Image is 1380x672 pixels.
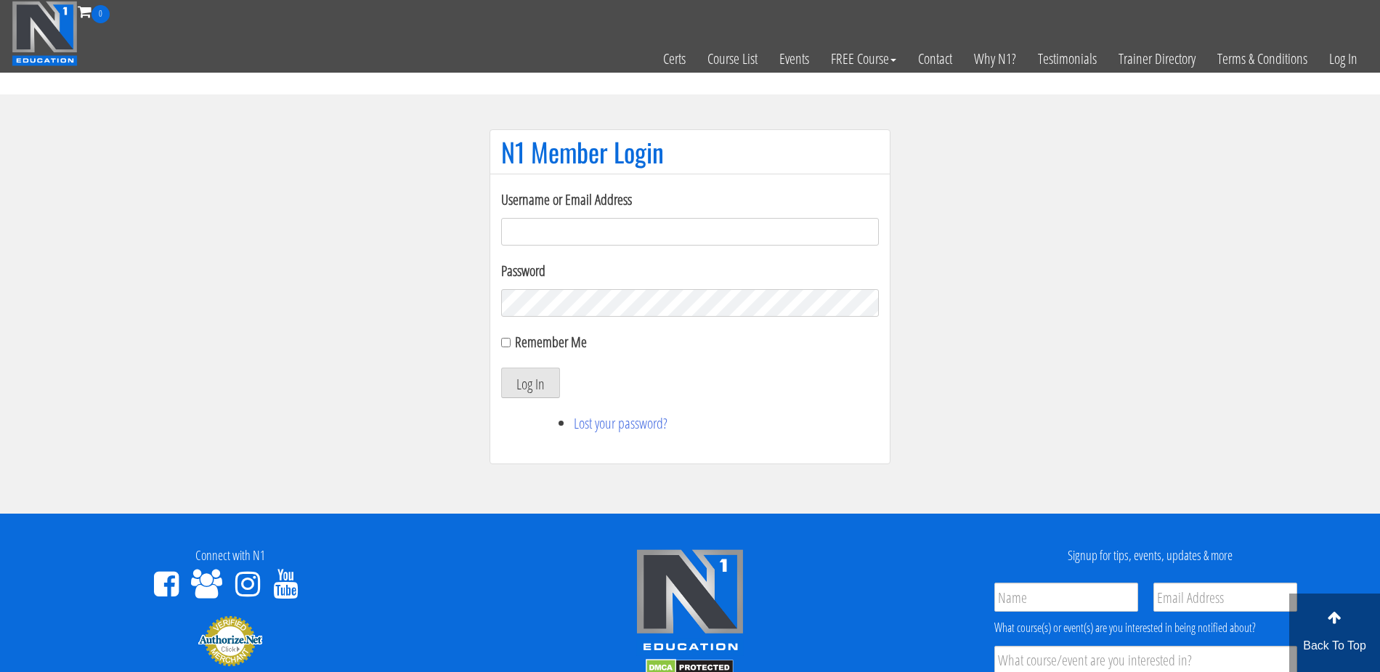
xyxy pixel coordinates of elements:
[931,548,1369,563] h4: Signup for tips, events, updates & more
[1318,23,1368,94] a: Log In
[1289,637,1380,655] p: Back To Top
[198,615,263,667] img: Authorize.Net Merchant - Click to Verify
[963,23,1027,94] a: Why N1?
[574,413,667,433] a: Lost your password?
[501,368,560,398] button: Log In
[768,23,820,94] a: Events
[501,189,879,211] label: Username or Email Address
[92,5,110,23] span: 0
[515,332,587,352] label: Remember Me
[1027,23,1108,94] a: Testimonials
[697,23,768,94] a: Course List
[501,137,879,166] h1: N1 Member Login
[12,1,78,66] img: n1-education
[1206,23,1318,94] a: Terms & Conditions
[994,583,1138,612] input: Name
[1153,583,1297,612] input: Email Address
[1108,23,1206,94] a: Trainer Directory
[636,548,744,656] img: n1-edu-logo
[907,23,963,94] a: Contact
[652,23,697,94] a: Certs
[820,23,907,94] a: FREE Course
[11,548,449,563] h4: Connect with N1
[501,260,879,282] label: Password
[78,1,110,21] a: 0
[994,619,1297,636] div: What course(s) or event(s) are you interested in being notified about?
